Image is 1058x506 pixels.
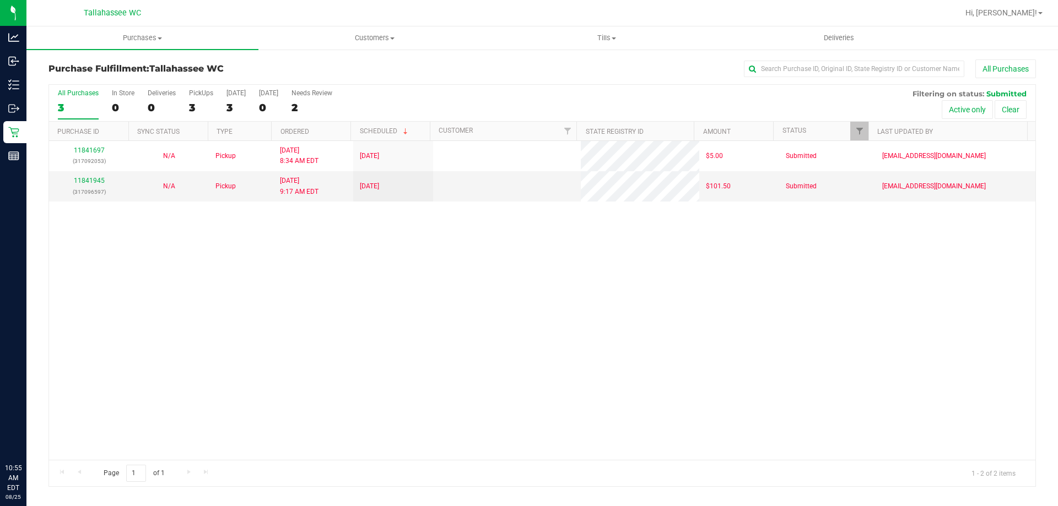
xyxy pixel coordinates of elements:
[360,151,379,161] span: [DATE]
[56,187,122,197] p: (317096597)
[259,101,278,114] div: 0
[703,128,731,135] a: Amount
[5,463,21,493] p: 10:55 AM EDT
[723,26,955,50] a: Deliveries
[26,33,258,43] span: Purchases
[217,128,233,135] a: Type
[48,64,377,74] h3: Purchase Fulfillment:
[258,26,490,50] a: Customers
[112,101,134,114] div: 0
[850,122,868,140] a: Filter
[8,32,19,43] inline-svg: Analytics
[126,465,146,482] input: 1
[137,128,180,135] a: Sync Status
[33,416,46,429] iframe: Resource center unread badge
[259,33,490,43] span: Customers
[744,61,964,77] input: Search Purchase ID, Original ID, State Registry ID or Customer Name...
[786,151,817,161] span: Submitted
[558,122,576,140] a: Filter
[490,26,722,50] a: Tills
[975,59,1036,78] button: All Purchases
[986,89,1027,98] span: Submitted
[226,101,246,114] div: 3
[995,100,1027,119] button: Clear
[942,100,993,119] button: Active only
[280,145,319,166] span: [DATE] 8:34 AM EDT
[8,127,19,138] inline-svg: Retail
[5,493,21,501] p: 08/25
[292,89,332,97] div: Needs Review
[58,101,99,114] div: 3
[58,89,99,97] div: All Purchases
[280,176,319,197] span: [DATE] 9:17 AM EDT
[112,89,134,97] div: In Store
[26,26,258,50] a: Purchases
[215,151,236,161] span: Pickup
[163,152,175,160] span: Not Applicable
[84,8,141,18] span: Tallahassee WC
[882,151,986,161] span: [EMAIL_ADDRESS][DOMAIN_NAME]
[292,101,332,114] div: 2
[706,151,723,161] span: $5.00
[11,418,44,451] iframe: Resource center
[586,128,644,135] a: State Registry ID
[491,33,722,43] span: Tills
[360,181,379,192] span: [DATE]
[226,89,246,97] div: [DATE]
[74,146,105,154] a: 11841697
[913,89,984,98] span: Filtering on status:
[8,103,19,114] inline-svg: Outbound
[56,156,122,166] p: (317092053)
[189,89,213,97] div: PickUps
[360,127,410,135] a: Scheduled
[963,465,1024,481] span: 1 - 2 of 2 items
[8,150,19,161] inline-svg: Reports
[8,79,19,90] inline-svg: Inventory
[259,89,278,97] div: [DATE]
[189,101,213,114] div: 3
[148,89,176,97] div: Deliveries
[809,33,869,43] span: Deliveries
[57,128,99,135] a: Purchase ID
[149,63,224,74] span: Tallahassee WC
[215,181,236,192] span: Pickup
[163,151,175,161] button: N/A
[786,181,817,192] span: Submitted
[163,181,175,192] button: N/A
[706,181,731,192] span: $101.50
[280,128,309,135] a: Ordered
[439,127,473,134] a: Customer
[882,181,986,192] span: [EMAIL_ADDRESS][DOMAIN_NAME]
[94,465,174,482] span: Page of 1
[8,56,19,67] inline-svg: Inbound
[74,177,105,184] a: 11841945
[163,182,175,190] span: Not Applicable
[877,128,933,135] a: Last Updated By
[965,8,1037,17] span: Hi, [PERSON_NAME]!
[782,127,806,134] a: Status
[148,101,176,114] div: 0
